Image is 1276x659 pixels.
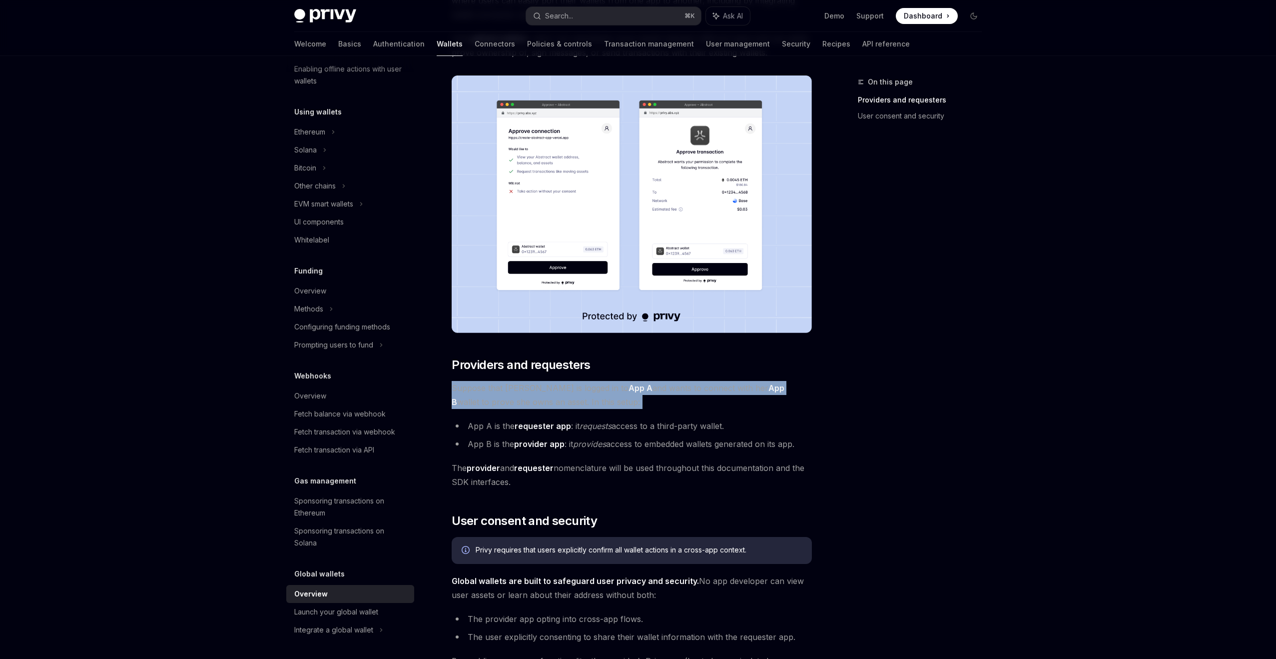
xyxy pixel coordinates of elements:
li: The user explicitly consenting to share their wallet information with the requester app. [452,630,812,644]
strong: requester [514,463,554,473]
div: Solana [294,144,317,156]
strong: App B [452,383,784,407]
span: User consent and security [452,513,597,529]
span: Ask AI [723,11,743,21]
a: Recipes [822,32,850,56]
a: Overview [286,585,414,603]
a: User consent and security [858,108,990,124]
li: App B is the : it access to embedded wallets generated on its app. [452,437,812,451]
em: requests [580,421,612,431]
a: Welcome [294,32,326,56]
a: Basics [338,32,361,56]
a: Fetch transaction via API [286,441,414,459]
span: ⌘ K [684,12,695,20]
a: Sponsoring transactions on Ethereum [286,492,414,522]
div: Fetch transaction via API [294,444,374,456]
a: Transaction management [604,32,694,56]
strong: provider [467,463,500,473]
a: Fetch transaction via webhook [286,423,414,441]
button: Ask AI [706,7,750,25]
div: Bitcoin [294,162,316,174]
a: Launch your global wallet [286,603,414,621]
a: Overview [286,282,414,300]
span: Providers and requesters [452,357,591,373]
span: Suppose that [PERSON_NAME] is logged in to and wants to connect with her wallet to prove she owns... [452,381,812,409]
li: App A is the : it access to a third-party wallet. [452,419,812,433]
strong: Global wallets are built to safeguard user privacy and security. [452,576,699,586]
div: Enabling offline actions with user wallets [294,63,408,87]
span: On this page [868,76,913,88]
span: No app developer can view user assets or learn about their address without both: [452,574,812,602]
a: Enabling offline actions with user wallets [286,60,414,90]
li: The provider app opting into cross-app flows. [452,612,812,626]
a: User management [706,32,770,56]
div: Configuring funding methods [294,321,390,333]
a: Providers and requesters [858,92,990,108]
strong: provider app [514,439,565,449]
a: Whitelabel [286,231,414,249]
a: Support [856,11,884,21]
a: Overview [286,387,414,405]
a: UI components [286,213,414,231]
div: Ethereum [294,126,325,138]
h5: Global wallets [294,568,345,580]
a: Authentication [373,32,425,56]
div: Fetch transaction via webhook [294,426,395,438]
div: Overview [294,390,326,402]
div: Overview [294,285,326,297]
h5: Gas management [294,475,356,487]
div: Methods [294,303,323,315]
div: Other chains [294,180,336,192]
a: Demo [824,11,844,21]
div: Fetch balance via webhook [294,408,386,420]
button: Search...⌘K [526,7,701,25]
div: Search... [545,10,573,22]
a: Wallets [437,32,463,56]
a: Fetch balance via webhook [286,405,414,423]
img: images/Crossapp.png [452,75,812,333]
button: Toggle dark mode [966,8,982,24]
span: The and nomenclature will be used throughout this documentation and the SDK interfaces. [452,461,812,489]
span: Dashboard [904,11,942,21]
div: Sponsoring transactions on Ethereum [294,495,408,519]
svg: Info [462,546,472,556]
a: Configuring funding methods [286,318,414,336]
strong: requester app [515,421,571,431]
a: Connectors [475,32,515,56]
a: Security [782,32,810,56]
a: Dashboard [896,8,958,24]
div: Overview [294,588,328,600]
em: provides [573,439,606,449]
div: UI components [294,216,344,228]
strong: App A [629,383,652,393]
div: Integrate a global wallet [294,624,373,636]
div: Prompting users to fund [294,339,373,351]
div: Privy requires that users explicitly confirm all wallet actions in a cross-app context. [476,545,802,556]
div: Whitelabel [294,234,329,246]
img: dark logo [294,9,356,23]
a: API reference [862,32,910,56]
h5: Funding [294,265,323,277]
div: EVM smart wallets [294,198,353,210]
div: Launch your global wallet [294,606,378,618]
a: Sponsoring transactions on Solana [286,522,414,552]
div: Sponsoring transactions on Solana [294,525,408,549]
h5: Using wallets [294,106,342,118]
h5: Webhooks [294,370,331,382]
a: Policies & controls [527,32,592,56]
